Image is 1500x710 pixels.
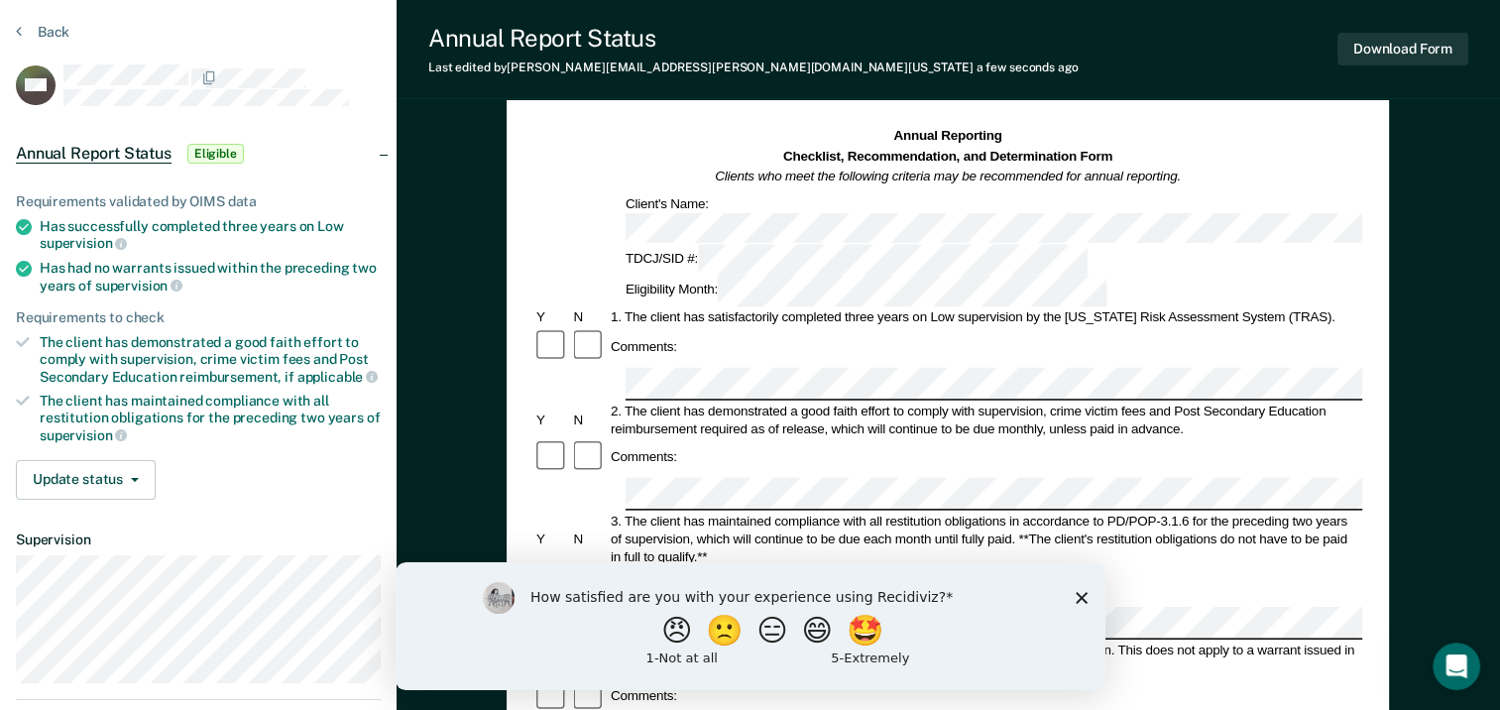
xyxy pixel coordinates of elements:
[608,308,1362,326] div: 1. The client has satisfactorily completed three years on Low supervision by the [US_STATE] Risk ...
[428,24,1079,53] div: Annual Report Status
[40,218,381,252] div: Has successfully completed three years on Low
[716,169,1182,183] em: Clients who meet the following criteria may be recommended for annual reporting.
[571,411,608,428] div: N
[608,448,680,466] div: Comments:
[1337,33,1468,65] button: Download Form
[396,562,1105,690] iframe: Survey by Kim from Recidiviz
[608,687,680,705] div: Comments:
[297,369,378,385] span: applicable
[40,427,127,443] span: supervision
[16,532,381,548] dt: Supervision
[533,530,570,547] div: Y
[40,235,127,251] span: supervision
[187,144,244,164] span: Eligible
[16,144,172,164] span: Annual Report Status
[533,308,570,326] div: Y
[623,245,1091,276] div: TDCJ/SID #:
[894,129,1002,144] strong: Annual Reporting
[16,460,156,500] button: Update status
[608,512,1362,565] div: 3. The client has maintained compliance with all restitution obligations in accordance to PD/POP-...
[428,60,1079,74] div: Last edited by [PERSON_NAME][EMAIL_ADDRESS][PERSON_NAME][DOMAIN_NAME][US_STATE]
[783,149,1112,164] strong: Checklist, Recommendation, and Determination Form
[40,260,381,294] div: Has had no warrants issued within the preceding two years of
[40,393,381,443] div: The client has maintained compliance with all restitution obligations for the preceding two years of
[977,60,1079,74] span: a few seconds ago
[571,530,608,547] div: N
[16,23,69,41] button: Back
[16,309,381,326] div: Requirements to check
[571,308,608,326] div: N
[623,276,1110,306] div: Eligibility Month:
[533,411,570,428] div: Y
[16,193,381,210] div: Requirements validated by OIMS data
[608,338,680,356] div: Comments:
[95,278,182,294] span: supervision
[608,402,1362,437] div: 2. The client has demonstrated a good faith effort to comply with supervision, crime victim fees ...
[40,334,381,385] div: The client has demonstrated a good faith effort to comply with supervision, crime victim fees and...
[1433,643,1480,690] iframe: Intercom live chat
